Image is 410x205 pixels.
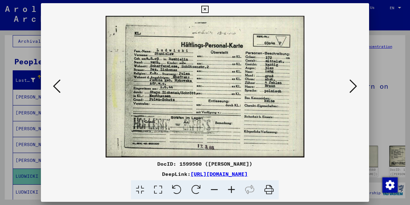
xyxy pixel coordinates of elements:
[41,170,369,178] div: DeepLink:
[62,16,347,157] img: 001.jpg
[41,160,369,168] div: DocID: 1599560 ([PERSON_NAME])
[191,171,248,177] a: [URL][DOMAIN_NAME]
[382,177,397,192] div: Change consent
[382,177,398,193] img: Change consent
